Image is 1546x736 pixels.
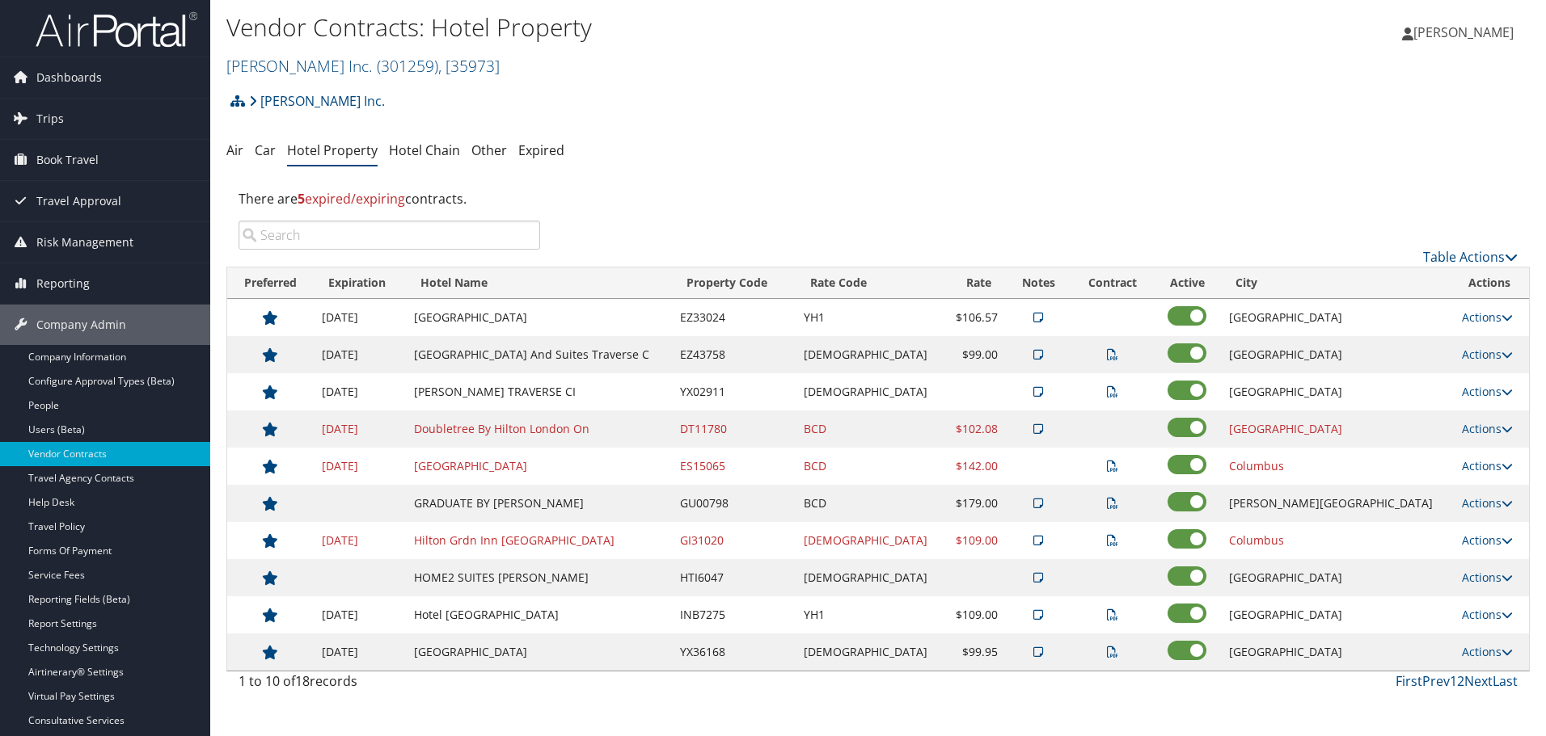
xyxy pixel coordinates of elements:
[796,596,944,633] td: YH1
[1462,458,1513,473] a: Actions
[944,448,1005,485] td: $142.00
[1462,384,1513,399] a: Actions
[1221,559,1454,596] td: [GEOGRAPHIC_DATA]
[406,522,672,559] td: Hilton Grdn Inn [GEOGRAPHIC_DATA]
[672,410,796,448] td: DT11780
[944,267,1005,299] th: Rate: activate to sort column ascending
[796,559,944,596] td: [DEMOGRAPHIC_DATA]
[1221,522,1454,559] td: Columbus
[1221,596,1454,633] td: [GEOGRAPHIC_DATA]
[36,57,102,98] span: Dashboards
[944,336,1005,373] td: $99.00
[944,596,1005,633] td: $109.00
[796,522,944,559] td: [DEMOGRAPHIC_DATA]
[672,448,796,485] td: ES15065
[406,633,672,671] td: [GEOGRAPHIC_DATA]
[1221,336,1454,373] td: [GEOGRAPHIC_DATA]
[796,336,944,373] td: [DEMOGRAPHIC_DATA]
[944,410,1005,448] td: $102.08
[1462,570,1513,585] a: Actions
[672,373,796,410] td: YX02911
[796,448,944,485] td: BCD
[1450,672,1457,690] a: 1
[518,141,564,159] a: Expired
[314,267,406,299] th: Expiration: activate to sort column ascending
[796,485,944,522] td: BCD
[36,11,197,48] img: airportal-logo.png
[298,190,305,208] strong: 5
[36,99,64,139] span: Trips
[406,373,672,410] td: [PERSON_NAME] TRAVERSE CI
[796,410,944,448] td: BCD
[226,11,1096,44] h1: Vendor Contracts: Hotel Property
[314,410,406,448] td: [DATE]
[314,299,406,336] td: [DATE]
[1457,672,1464,690] a: 2
[295,672,310,690] span: 18
[672,522,796,559] td: GI31020
[36,305,126,345] span: Company Admin
[1422,672,1450,690] a: Prev
[438,55,500,77] span: , [ 35973 ]
[1462,644,1513,659] a: Actions
[1462,421,1513,436] a: Actions
[672,299,796,336] td: EZ33024
[1462,607,1513,622] a: Actions
[406,336,672,373] td: [GEOGRAPHIC_DATA] And Suites Traverse C
[287,141,378,159] a: Hotel Property
[226,55,500,77] a: [PERSON_NAME] Inc.
[1396,672,1422,690] a: First
[227,267,314,299] th: Preferred: activate to sort column ascending
[1154,267,1222,299] th: Active: activate to sort column ascending
[314,336,406,373] td: [DATE]
[1221,299,1454,336] td: [GEOGRAPHIC_DATA]
[1221,373,1454,410] td: [GEOGRAPHIC_DATA]
[1402,8,1530,57] a: [PERSON_NAME]
[406,410,672,448] td: Doubletree By Hilton London On
[226,177,1530,221] div: There are contracts.
[1413,23,1514,41] span: [PERSON_NAME]
[672,336,796,373] td: EZ43758
[239,671,540,699] div: 1 to 10 of records
[406,267,672,299] th: Hotel Name: activate to sort column ascending
[1221,633,1454,671] td: [GEOGRAPHIC_DATA]
[796,267,944,299] th: Rate Code: activate to sort column ascending
[1462,309,1513,325] a: Actions
[1221,410,1454,448] td: [GEOGRAPHIC_DATA]
[1462,347,1513,362] a: Actions
[796,373,944,410] td: [DEMOGRAPHIC_DATA]
[1462,495,1513,511] a: Actions
[377,55,438,77] span: ( 301259 )
[1454,267,1529,299] th: Actions
[298,190,405,208] span: expired/expiring
[1423,248,1518,266] a: Table Actions
[36,140,99,180] span: Book Travel
[471,141,507,159] a: Other
[1462,532,1513,548] a: Actions
[796,299,944,336] td: YH1
[389,141,460,159] a: Hotel Chain
[255,141,276,159] a: Car
[406,559,672,596] td: HOME2 SUITES [PERSON_NAME]
[672,267,796,299] th: Property Code: activate to sort column ascending
[406,485,672,522] td: GRADUATE BY [PERSON_NAME]
[1221,267,1454,299] th: City: activate to sort column ascending
[944,485,1005,522] td: $179.00
[314,633,406,671] td: [DATE]
[314,373,406,410] td: [DATE]
[1221,485,1454,522] td: [PERSON_NAME][GEOGRAPHIC_DATA]
[944,522,1005,559] td: $109.00
[1006,267,1071,299] th: Notes: activate to sort column ascending
[672,633,796,671] td: YX36168
[406,448,672,485] td: [GEOGRAPHIC_DATA]
[406,596,672,633] td: Hotel [GEOGRAPHIC_DATA]
[672,596,796,633] td: INB7275
[36,222,133,263] span: Risk Management
[36,181,121,221] span: Travel Approval
[1464,672,1493,690] a: Next
[944,299,1005,336] td: $106.57
[796,633,944,671] td: [DEMOGRAPHIC_DATA]
[672,559,796,596] td: HTI6047
[944,633,1005,671] td: $99.95
[239,221,540,250] input: Search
